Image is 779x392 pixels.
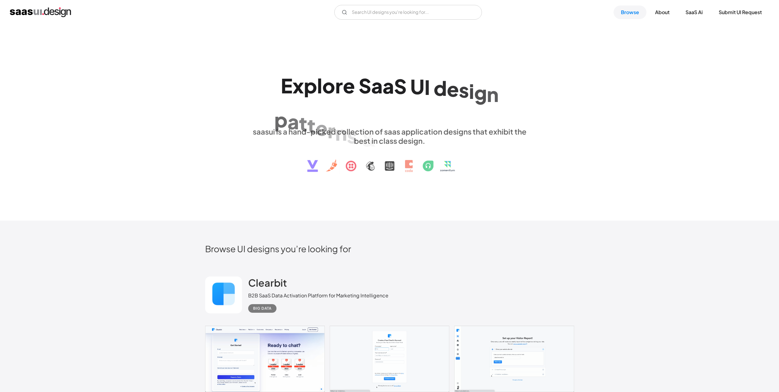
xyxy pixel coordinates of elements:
a: home [10,7,71,17]
div: x [292,74,304,97]
img: text, icon, saas logo [296,145,483,177]
div: U [410,75,424,98]
div: g [474,81,487,104]
input: Search UI designs you're looking for... [334,5,482,20]
div: S [394,74,407,98]
div: r [335,74,343,97]
div: s [347,124,357,147]
div: & [361,127,377,150]
div: n [335,121,347,145]
div: B2B SaaS Data Activation Platform for Marketing Intelligence [248,292,388,299]
h1: Explore SaaS UI design patterns & interactions. [248,74,531,121]
a: Browse [614,6,646,19]
h2: Clearbit [248,276,287,289]
div: e [343,74,355,97]
a: About [648,6,677,19]
div: a [371,74,383,97]
h2: Browse UI designs you’re looking for [205,243,574,254]
div: e [447,77,459,101]
div: r [328,118,335,142]
a: Clearbit [248,276,287,292]
a: SaaS Ai [678,6,710,19]
div: Big Data [253,305,272,312]
a: Submit UI Request [711,6,769,19]
div: p [304,74,317,97]
form: Email Form [334,5,482,20]
div: e [316,116,328,139]
div: t [299,112,307,135]
div: i [469,79,474,103]
div: d [434,76,447,100]
div: I [424,75,430,99]
div: s [459,78,469,102]
div: S [359,74,371,97]
div: E [281,74,292,97]
div: l [317,74,322,97]
div: t [307,114,316,137]
div: a [383,74,394,97]
div: p [274,108,288,131]
div: saasui is a hand-picked collection of saas application designs that exhibit the best in class des... [248,127,531,145]
div: a [288,109,299,133]
div: o [322,74,335,97]
div: n [487,82,499,106]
